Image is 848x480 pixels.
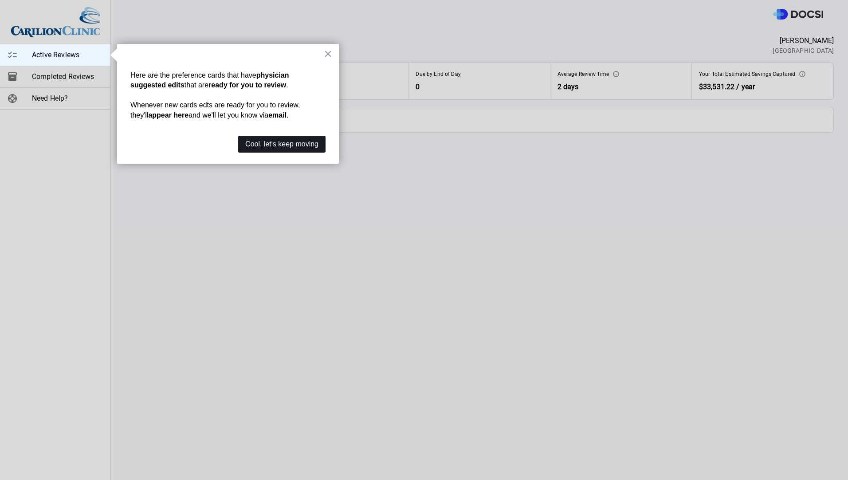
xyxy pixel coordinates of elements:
button: Cool, let's keep moving [238,136,326,153]
span: Whenever new cards edts are ready for you to review, they'll [130,101,302,118]
span: . [286,81,288,89]
strong: ready for you to review [208,81,286,89]
span: and we'll let you know via [188,111,268,119]
span: Here are the preference cards that have [130,71,256,79]
strong: appear here [148,111,188,119]
strong: physician suggested edits [130,71,291,89]
button: Close [324,47,332,61]
span: that are [185,81,208,89]
span: . [287,111,288,119]
span: Active Reviews [32,50,103,60]
strong: email [268,111,287,119]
